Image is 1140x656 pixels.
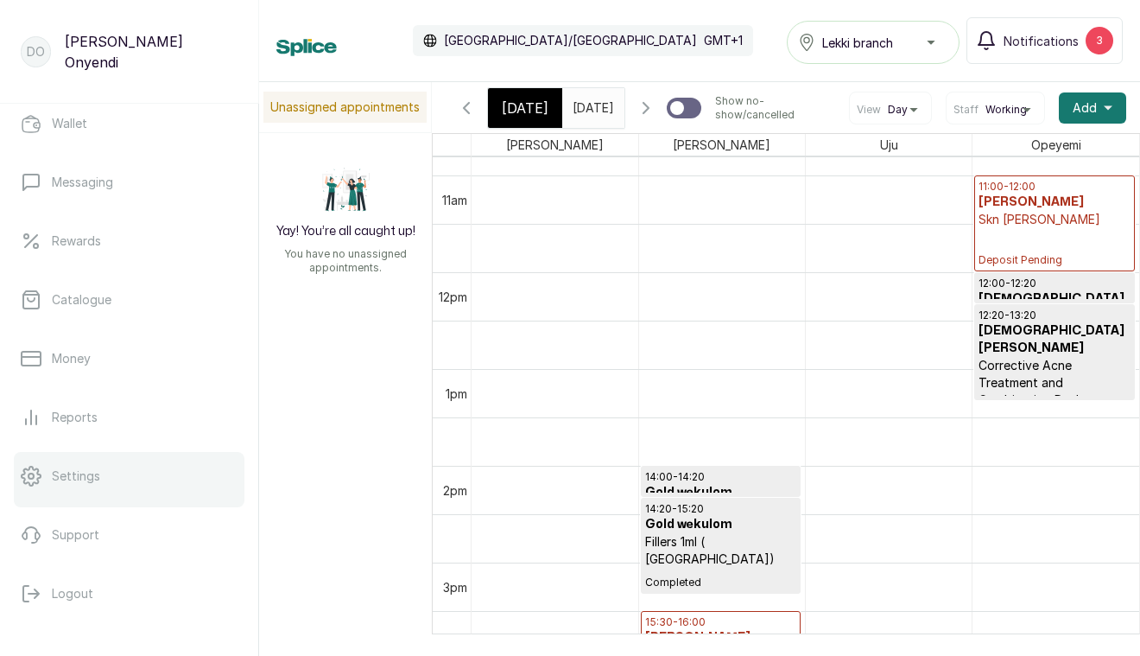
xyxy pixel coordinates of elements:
span: Uju [877,134,902,156]
span: Completed [645,576,796,589]
span: Working [985,103,1027,117]
div: 11am [439,191,471,209]
span: [DATE] [502,98,548,118]
p: 11:00 - 12:00 [978,180,1130,194]
h3: Gold wekulom [645,516,796,533]
a: Wallet [14,99,244,148]
p: 12:00 - 12:20 [978,277,1130,290]
div: 2pm [440,481,471,500]
h3: Gold wekulom [645,484,796,501]
p: 15:30 - 16:00 [645,615,796,629]
a: Support [14,511,244,559]
p: Corrective Acne Treatment and Combination Peel [978,357,1130,409]
div: 3 [1086,27,1113,54]
a: Catalogue [14,276,244,324]
p: [PERSON_NAME] Onyendi [65,31,237,73]
p: Logout [52,585,93,602]
span: [PERSON_NAME] [669,134,774,156]
p: Catalogue [52,291,111,309]
button: StaffWorking [953,103,1037,117]
p: GMT+1 [704,32,743,49]
div: 12pm [435,288,471,306]
button: Lekki branch [787,21,959,64]
span: Add [1073,99,1097,117]
h3: [PERSON_NAME] [978,194,1130,211]
p: Show no-show/cancelled [715,94,835,122]
p: Settings [52,468,100,485]
h3: [PERSON_NAME] [645,629,796,646]
span: Lekki branch [822,34,893,52]
a: Rewards [14,217,244,265]
p: 14:20 - 15:20 [645,502,796,516]
button: Logout [14,570,244,618]
p: Messaging [52,174,113,191]
h2: Yay! You’re all caught up! [276,223,415,240]
button: Notifications3 [966,17,1123,64]
p: Fillers 1ml ( [GEOGRAPHIC_DATA]) [645,533,796,568]
span: Staff [953,103,978,117]
h3: [DEMOGRAPHIC_DATA][PERSON_NAME] [978,322,1130,357]
p: Rewards [52,232,101,250]
p: DO [27,43,45,61]
span: [PERSON_NAME] [503,134,607,156]
div: 3pm [440,578,471,596]
button: Add [1059,92,1126,124]
span: Notifications [1004,32,1079,50]
p: Reports [52,409,98,426]
span: View [857,103,881,117]
p: Wallet [52,115,87,132]
a: Reports [14,393,244,442]
h3: [DEMOGRAPHIC_DATA][PERSON_NAME] [978,290,1130,325]
p: Skn [PERSON_NAME] [978,211,1130,228]
p: Support [52,526,99,544]
a: Messaging [14,158,244,207]
p: [GEOGRAPHIC_DATA]/[GEOGRAPHIC_DATA] [444,32,697,49]
p: 12:20 - 13:20 [978,309,1130,322]
p: Money [52,350,91,367]
a: Money [14,334,244,383]
a: Settings [14,452,244,500]
span: Deposit Pending [978,253,1130,267]
span: Opeyemi [1028,134,1085,156]
div: [DATE] [488,88,562,128]
span: Day [888,103,908,117]
p: 14:00 - 14:20 [645,470,796,484]
p: Unassigned appointments [263,92,427,123]
div: 1pm [442,385,471,403]
p: You have no unassigned appointments. [269,247,421,275]
button: ViewDay [857,103,924,117]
